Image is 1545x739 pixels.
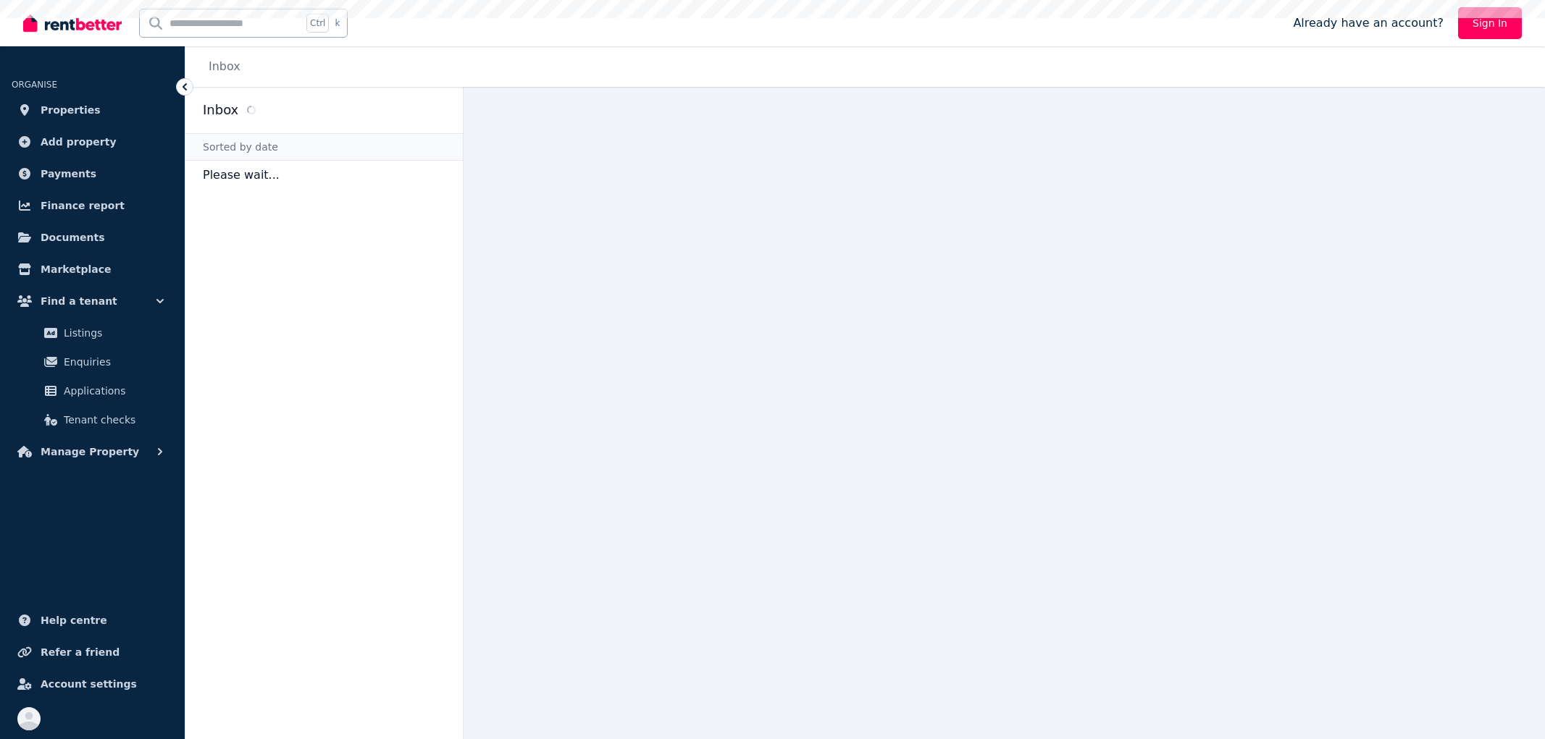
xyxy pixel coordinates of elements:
[203,100,238,120] h2: Inbox
[1293,14,1444,32] span: Already have an account?
[64,324,162,342] span: Listings
[23,12,122,34] img: RentBetter
[17,347,167,376] a: Enquiries
[41,292,117,310] span: Find a tenant
[41,643,120,661] span: Refer a friend
[209,59,240,73] a: Inbox
[41,197,125,214] span: Finance report
[12,638,173,667] a: Refer a friend
[12,223,173,252] a: Documents
[64,382,162,400] span: Applications
[185,46,258,87] nav: Breadcrumb
[12,191,173,220] a: Finance report
[185,133,463,161] div: Sorted by date
[41,612,107,629] span: Help centre
[12,606,173,635] a: Help centre
[41,101,101,119] span: Properties
[41,133,117,151] span: Add property
[12,159,173,188] a: Payments
[17,318,167,347] a: Listings
[1458,7,1522,39] a: Sign In
[41,261,111,278] span: Marketplace
[17,405,167,434] a: Tenant checks
[185,161,463,190] p: Please wait...
[64,411,162,428] span: Tenant checks
[12,80,57,90] span: ORGANISE
[17,376,167,405] a: Applications
[12,437,173,466] button: Manage Property
[12,670,173,698] a: Account settings
[12,255,173,284] a: Marketplace
[12,287,173,316] button: Find a tenant
[12,96,173,124] a: Properties
[335,17,340,29] span: k
[41,165,96,182] span: Payments
[41,675,137,693] span: Account settings
[41,229,105,246] span: Documents
[64,353,162,371] span: Enquiries
[12,127,173,156] a: Add property
[306,14,329,33] span: Ctrl
[41,443,139,460] span: Manage Property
